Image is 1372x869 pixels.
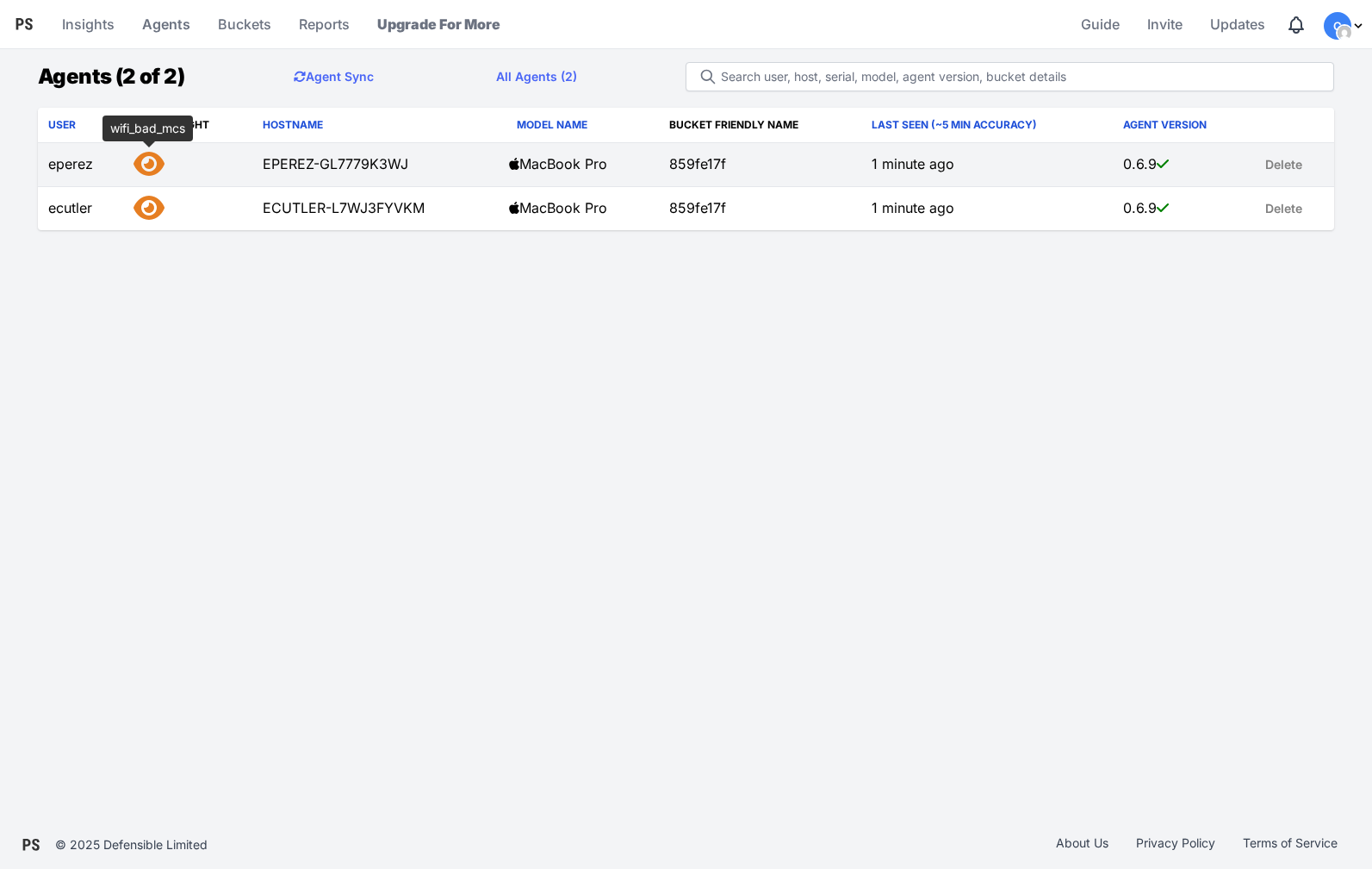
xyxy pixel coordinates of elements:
[659,187,861,231] td: 859fe17f
[1255,147,1313,182] a: Delete
[482,59,591,94] a: All Agents (2)
[38,187,127,231] td: ecutler
[127,108,252,143] th: Last Insight
[252,187,499,231] td: ECUTLER-L7WJ3FYVKM
[1338,26,1351,40] img: 6cc88d1a146005bc7e340ef926b6e280.png
[659,108,861,143] th: Bucket Friendly Name
[517,118,587,131] a: Model Name
[1333,21,1342,32] span: C
[1123,118,1207,131] a: Agent Version
[1286,15,1307,35] div: Notifications
[1122,835,1229,855] a: Privacy Policy
[1210,7,1265,41] span: Updates
[1140,3,1189,45] a: Invite
[861,187,1113,231] td: 1 minute ago
[48,118,76,131] a: User
[1229,835,1351,855] a: Terms of Service
[1113,143,1253,187] td: 0.6.9
[499,143,659,187] td: MacBook Pro
[1042,835,1122,855] a: About Us
[292,3,357,45] a: Reports
[872,118,1037,131] a: Last Seen (~5 min accuracy)
[1255,191,1313,226] a: Delete
[135,3,197,45] a: Agents
[861,143,1113,187] td: 1 minute ago
[252,143,499,187] td: EPEREZ-GL7779K3WJ
[370,3,507,45] a: Upgrade For More
[686,62,1334,91] input: Search
[38,143,127,187] td: eperez
[280,59,388,94] button: Agent Sync
[1113,187,1253,231] td: 0.6.9
[263,118,323,131] a: Hostname
[499,187,659,231] td: MacBook Pro
[1324,12,1365,40] div: Profile Menu
[1074,3,1127,45] a: Guide
[659,143,861,187] td: 859fe17f
[38,61,184,92] h1: Agents (2 of 2)
[55,3,121,45] a: Insights
[211,3,278,45] a: Buckets
[55,836,208,853] div: © 2025 Defensible Limited
[1081,7,1120,41] span: Guide
[1203,3,1272,45] a: Updates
